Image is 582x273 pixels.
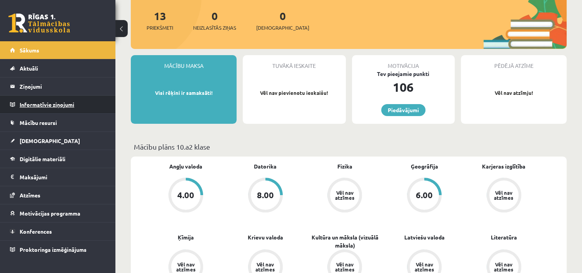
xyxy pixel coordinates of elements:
span: Motivācijas programma [20,210,80,217]
span: [DEMOGRAPHIC_DATA] [20,137,80,144]
a: 13Priekšmeti [147,9,173,32]
a: Angļu valoda [169,162,202,170]
span: Atzīmes [20,192,40,199]
div: Vēl nav atzīmes [334,262,355,272]
a: Ziņojumi [10,78,106,95]
div: Vēl nav atzīmes [175,262,197,272]
a: 0[DEMOGRAPHIC_DATA] [256,9,309,32]
a: [DEMOGRAPHIC_DATA] [10,132,106,150]
div: 8.00 [257,191,274,199]
a: Kultūra un māksla (vizuālā māksla) [305,233,385,249]
span: Sākums [20,47,39,54]
a: Krievu valoda [248,233,283,241]
a: Informatīvie ziņojumi [10,96,106,113]
div: Tev pieejamie punkti [352,70,455,78]
a: Latviešu valoda [404,233,445,241]
span: Digitālie materiāli [20,155,65,162]
a: Maksājumi [10,168,106,186]
div: 106 [352,78,455,96]
a: Piedāvājumi [381,104,425,116]
span: Konferences [20,228,52,235]
a: Aktuāli [10,59,106,77]
div: Vēl nav atzīmes [334,190,355,200]
a: Motivācijas programma [10,204,106,222]
p: Vēl nav pievienotu ieskaišu! [247,89,342,97]
a: Proktoringa izmēģinājums [10,241,106,258]
a: Vēl nav atzīmes [305,178,385,214]
a: Literatūra [491,233,517,241]
span: Aktuāli [20,65,38,72]
span: Priekšmeti [147,24,173,32]
div: 6.00 [416,191,433,199]
div: Tuvākā ieskaite [243,55,345,70]
a: Rīgas 1. Tālmācības vidusskola [8,13,70,33]
a: Karjeras izglītība [482,162,525,170]
a: 6.00 [385,178,464,214]
p: Visi rēķini ir samaksāti! [135,89,233,97]
a: Datorika [254,162,277,170]
a: Ģeogrāfija [411,162,438,170]
div: Motivācija [352,55,455,70]
span: Proktoringa izmēģinājums [20,246,87,253]
legend: Informatīvie ziņojumi [20,96,106,113]
span: Mācību resursi [20,119,57,126]
div: Mācību maksa [131,55,237,70]
p: Vēl nav atzīmju! [465,89,563,97]
a: Sākums [10,41,106,59]
a: Mācību resursi [10,114,106,131]
a: Ķīmija [178,233,194,241]
legend: Maksājumi [20,168,106,186]
a: Digitālie materiāli [10,150,106,168]
div: Pēdējā atzīme [461,55,567,70]
div: Vēl nav atzīmes [493,190,515,200]
a: 8.00 [226,178,305,214]
div: Vēl nav atzīmes [414,262,435,272]
a: Vēl nav atzīmes [464,178,544,214]
div: 4.00 [177,191,194,199]
p: Mācību plāns 10.a2 klase [134,142,564,152]
a: Fizika [337,162,352,170]
span: [DEMOGRAPHIC_DATA] [256,24,309,32]
legend: Ziņojumi [20,78,106,95]
a: Atzīmes [10,186,106,204]
a: 0Neizlasītās ziņas [193,9,236,32]
span: Neizlasītās ziņas [193,24,236,32]
div: Vēl nav atzīmes [493,262,515,272]
div: Vēl nav atzīmes [255,262,276,272]
a: Konferences [10,222,106,240]
a: 4.00 [146,178,226,214]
